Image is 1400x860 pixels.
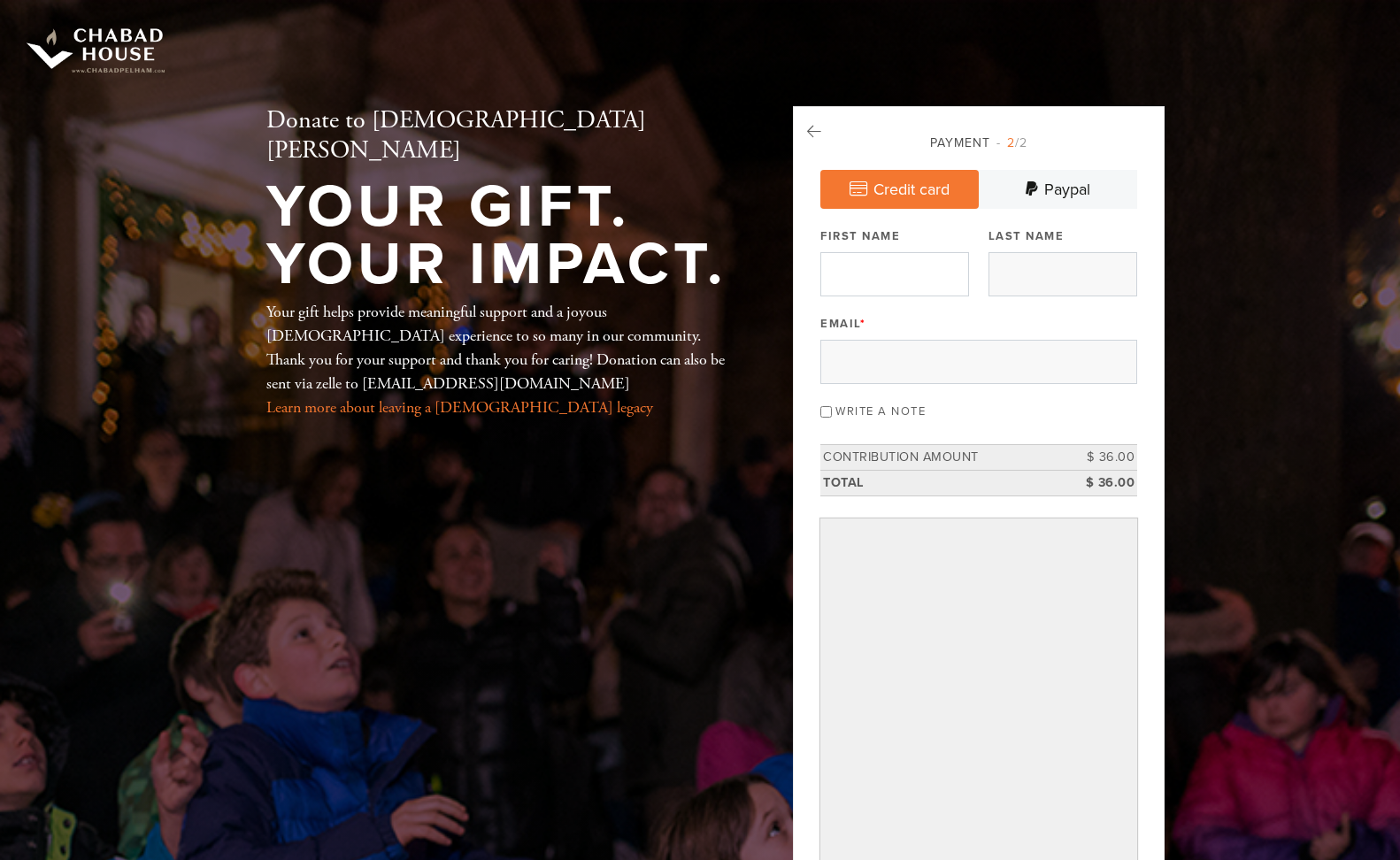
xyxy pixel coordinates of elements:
a: Paypal [979,170,1137,209]
span: This field is required. [860,317,866,331]
span: /2 [996,135,1027,150]
td: $ 36.00 [1058,445,1137,471]
span: 2 [1007,135,1015,150]
a: Learn more about leaving a [DEMOGRAPHIC_DATA] legacy [266,397,653,418]
iframe: Secure payment input frame [824,522,1134,859]
label: Last Name [988,228,1065,244]
h2: Donate to [DEMOGRAPHIC_DATA][PERSON_NAME] [266,106,735,165]
div: Your gift helps provide meaningful support and a joyous [DEMOGRAPHIC_DATA] experience to so many ... [266,300,735,419]
h1: Your Gift. Your Impact. [266,179,735,293]
td: Total [820,470,1058,495]
label: Email [820,316,865,332]
td: $ 36.00 [1058,470,1137,495]
a: Credit card [820,170,979,209]
label: First Name [820,228,900,244]
td: Contribution Amount [820,445,1058,471]
img: chabad%20house%20logo%20white%202_1.png [27,9,165,73]
label: Write a note [835,404,926,418]
div: Payment [820,134,1137,152]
